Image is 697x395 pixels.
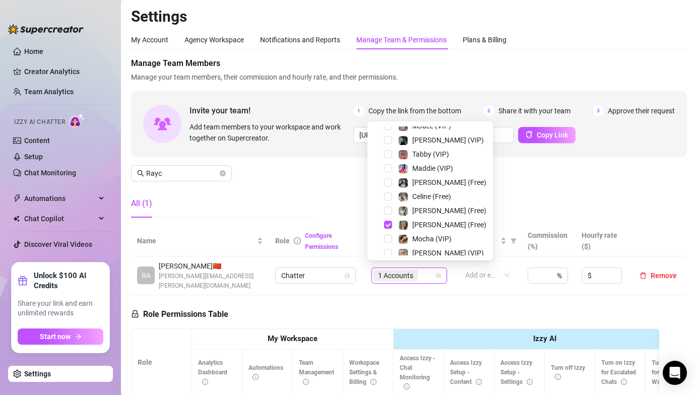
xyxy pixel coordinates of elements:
span: 2 [483,105,494,116]
span: Automations [24,190,96,207]
span: 1 Accounts [373,270,418,282]
span: info-circle [370,379,376,385]
span: [PERSON_NAME] (Free) [412,221,486,229]
span: Chatter [281,268,350,283]
a: Team Analytics [24,88,74,96]
span: Access Izzy - Chat Monitoring [400,355,435,390]
span: [PERSON_NAME] (VIP) [412,249,484,257]
span: team [435,273,441,279]
th: Hourly rate ($) [576,226,629,256]
span: Select tree node [384,192,392,201]
strong: Izzy AI [533,334,556,343]
img: Chat Copilot [13,215,20,222]
span: info-circle [621,379,627,385]
img: Maddie (Free) [399,178,408,187]
img: Kennedy (Free) [399,207,408,216]
a: Discover Viral Videos [24,240,92,248]
span: filter [511,238,517,244]
span: Add team members to your workspace and work together on Supercreator. [189,121,349,144]
img: Kennedy (VIP) [399,136,408,145]
img: Mocha (VIP) [399,235,408,244]
span: info-circle [202,379,208,385]
span: info-circle [555,374,561,380]
span: Role [275,237,290,245]
strong: Unlock $100 AI Credits [34,271,103,291]
span: Select tree node [384,136,392,144]
a: Content [24,137,50,145]
div: Agency Workspace [184,34,244,45]
img: MJaee (VIP) [399,122,408,131]
div: Notifications and Reports [260,34,340,45]
span: [PERSON_NAME] 🇨🇳 [159,260,263,272]
span: Izzy AI Chatter [14,117,65,127]
span: Select tree node [384,164,392,172]
button: close-circle [220,170,226,176]
span: Turn on Izzy for Escalated Chats [601,359,636,385]
img: Celine (Free) [399,192,408,202]
input: Search members [146,168,218,179]
h5: Role Permissions Table [131,308,228,320]
span: filter [509,233,519,248]
img: AI Chatter [69,113,85,128]
img: Maddie (VIP) [399,164,408,173]
a: Creator Analytics [24,63,105,80]
span: Team Management [299,359,334,385]
span: info-circle [404,383,410,389]
h2: Settings [131,7,687,26]
span: Chat Copilot [24,211,96,227]
a: Configure Permissions [305,232,338,250]
button: Copy Link [518,127,576,143]
strong: My Workspace [268,334,318,343]
span: Invite your team! [189,104,353,117]
span: Manage Team Members [131,57,687,70]
div: Plans & Billing [463,34,506,45]
span: Manage your team members, their commission and hourly rate, and their permissions. [131,72,687,83]
span: gift [18,276,28,286]
span: Celine (Free) [412,192,451,201]
span: Automations [248,364,283,381]
span: [PERSON_NAME][EMAIL_ADDRESS][PERSON_NAME][DOMAIN_NAME] [159,272,263,291]
span: Copy the link from the bottom [368,105,461,116]
img: logo-BBDzfeDw.svg [8,24,84,34]
span: info-circle [294,237,301,244]
span: 1 Accounts [378,270,413,281]
span: Workspace Settings & Billing [349,359,379,385]
span: Select tree node [384,178,392,186]
span: Analytics Dashboard [198,359,227,385]
span: [PERSON_NAME] (VIP) [412,136,484,144]
span: arrow-right [75,333,82,340]
span: info-circle [527,379,533,385]
img: Ellie (VIP) [399,249,408,258]
span: Approve their request [608,105,675,116]
span: [PERSON_NAME] (Free) [412,207,486,215]
div: Open Intercom Messenger [663,361,687,385]
span: delete [640,272,647,279]
span: thunderbolt [13,194,21,203]
span: lock [131,310,139,318]
span: Select tree node [384,207,392,215]
span: Select tree node [384,221,392,229]
span: Select tree node [384,249,392,257]
span: Turn off Izzy [551,364,585,381]
img: Tabby (VIP) [399,150,408,159]
span: Share your link and earn unlimited rewards [18,299,103,318]
span: lock [344,273,350,279]
th: Commission (%) [522,226,576,256]
th: Name [131,226,269,256]
button: Start nowarrow-right [18,328,103,345]
div: My Account [131,34,168,45]
div: All (1) [131,197,152,210]
span: Name [137,235,255,246]
span: Access Izzy Setup - Content [450,359,482,385]
span: Maddie (VIP) [412,164,453,172]
span: info-circle [476,379,482,385]
span: copy [526,131,533,138]
span: Tabby (VIP) [412,150,449,158]
span: 1 [353,105,364,116]
span: Share it with your team [498,105,571,116]
a: Settings [24,370,51,378]
span: Copy Link [537,131,568,139]
span: Turn on Izzy for Time Wasters [652,359,685,385]
a: Home [24,47,43,55]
